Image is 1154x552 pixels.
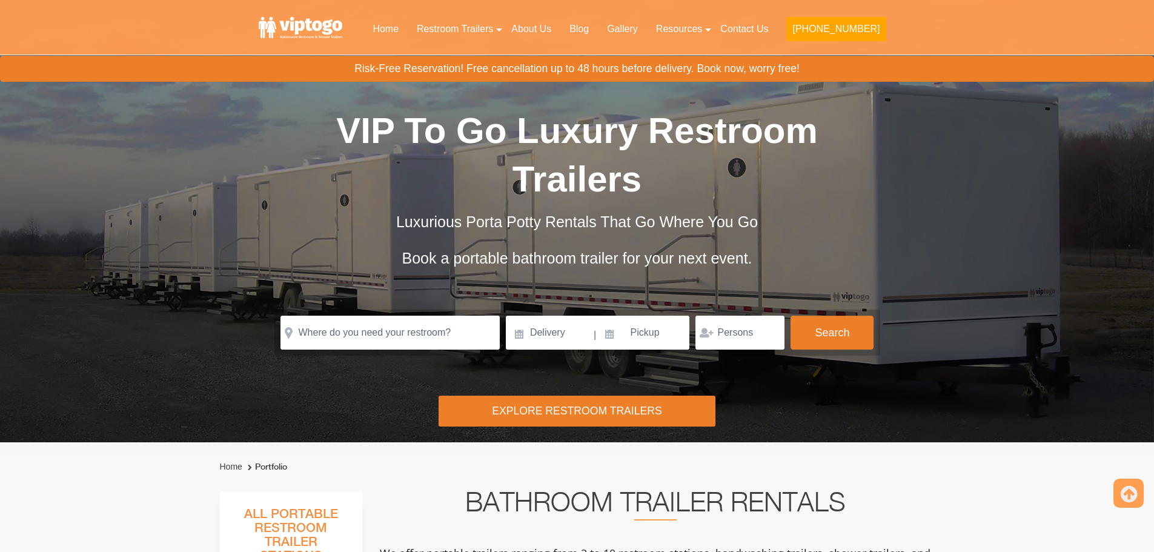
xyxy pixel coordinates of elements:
a: About Us [502,16,560,42]
a: Contact Us [711,16,777,42]
h2: Bathroom Trailer Rentals [379,491,932,520]
input: Persons [695,316,784,350]
a: Blog [560,16,598,42]
a: Gallery [598,16,647,42]
span: VIP To Go Luxury Restroom Trailers [336,110,818,199]
input: Where do you need your restroom? [280,316,500,350]
a: Resources [647,16,711,42]
li: Portfolio [245,460,287,474]
button: [PHONE_NUMBER] [786,17,886,41]
div: Explore Restroom Trailers [439,396,715,427]
span: Book a portable bathroom trailer for your next event. [402,250,752,267]
a: [PHONE_NUMBER] [777,16,895,48]
a: Home [220,462,242,471]
a: Restroom Trailers [408,16,502,42]
a: Home [363,16,408,42]
input: Pickup [598,316,690,350]
span: | [594,316,596,354]
button: Search [791,316,874,350]
input: Delivery [506,316,592,350]
span: Luxurious Porta Potty Rentals That Go Where You Go [396,213,758,230]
